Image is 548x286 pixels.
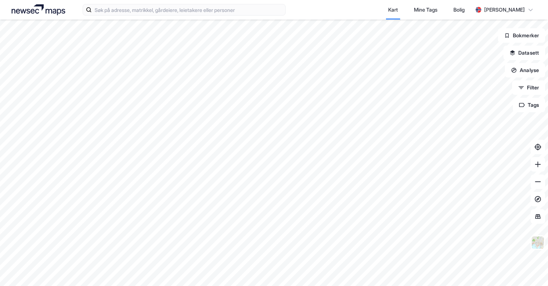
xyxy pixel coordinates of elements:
div: [PERSON_NAME] [484,5,525,14]
img: logo.a4113a55bc3d86da70a041830d287a7e.svg [12,4,65,15]
div: Kontrollprogram for chat [512,251,548,286]
iframe: Chat Widget [512,251,548,286]
div: Mine Tags [414,5,437,14]
div: Kart [388,5,398,14]
input: Søk på adresse, matrikkel, gårdeiere, leietakere eller personer [92,4,285,15]
div: Bolig [453,5,465,14]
